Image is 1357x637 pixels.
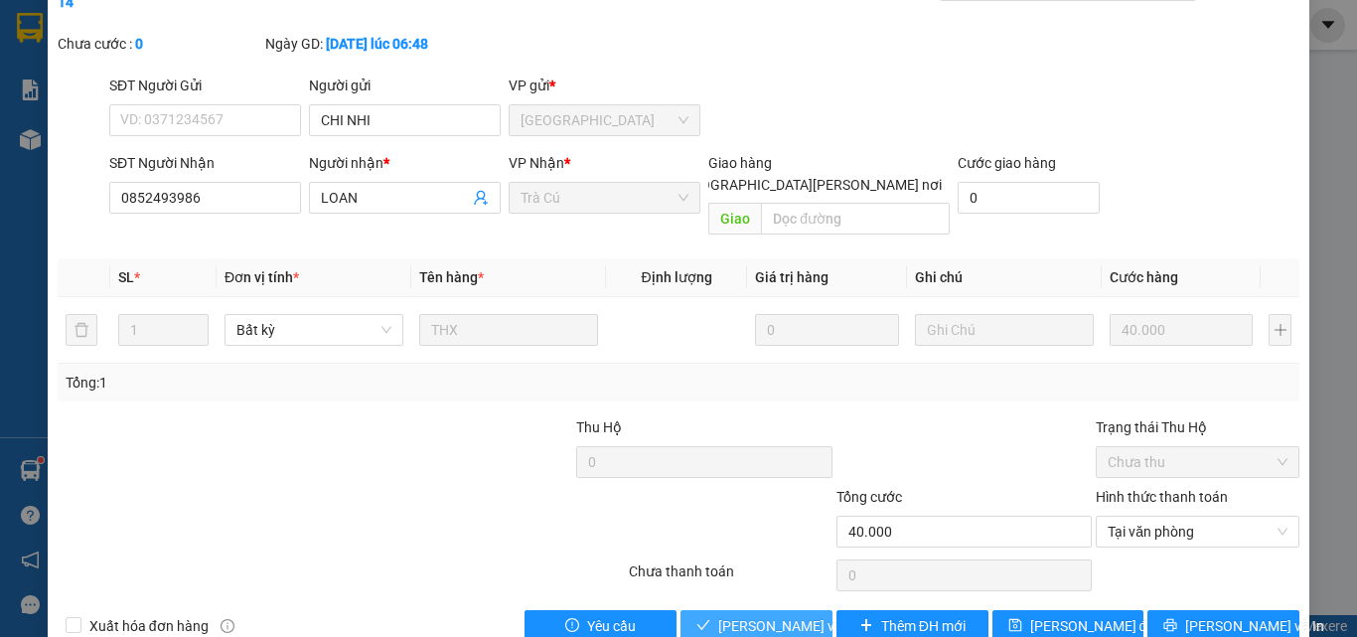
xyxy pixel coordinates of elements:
span: VP Nhận [509,155,564,171]
span: Định lượng [641,269,711,285]
div: Tổng: 1 [66,372,526,394]
span: info-circle [221,619,234,633]
span: exclamation-circle [565,618,579,634]
input: Ghi Chú [915,314,1094,346]
span: Gửi: [17,19,48,40]
div: Người nhận [309,152,501,174]
div: Chưa thanh toán [627,560,834,595]
span: plus [859,618,873,634]
span: save [1008,618,1022,634]
div: 30.000 [15,125,118,149]
div: Ngày GD: [265,33,469,55]
label: Hình thức thanh toán [1096,489,1228,505]
span: SL [118,269,134,285]
th: Ghi chú [907,258,1102,297]
div: Trà Cú [17,17,115,41]
span: [PERSON_NAME] đổi [1030,615,1158,637]
span: Xuất hóa đơn hàng [81,615,217,637]
input: Cước giao hàng [958,182,1100,214]
span: Giao hàng [708,155,772,171]
div: 0369808867 [129,85,331,113]
span: [PERSON_NAME] và In [1185,615,1324,637]
div: [GEOGRAPHIC_DATA] [129,17,331,62]
input: VD: Bàn, Ghế [419,314,598,346]
input: 0 [755,314,898,346]
span: Sài Gòn [521,105,688,135]
span: Trà Cú [521,183,688,213]
button: delete [66,314,97,346]
span: Thêm ĐH mới [881,615,966,637]
input: 0 [1110,314,1253,346]
span: Cước hàng [1110,269,1178,285]
label: Cước giao hàng [958,155,1056,171]
span: check [696,618,710,634]
span: Tại văn phòng [1108,517,1287,547]
span: Tổng cước [836,489,902,505]
span: printer [1163,618,1177,634]
span: [PERSON_NAME] và [PERSON_NAME] hàng [718,615,986,637]
input: Dọc đường [761,203,950,235]
span: Thu Hộ [576,419,622,435]
span: Chưa thu [1108,447,1287,477]
span: user-add [473,190,489,206]
span: [GEOGRAPHIC_DATA][PERSON_NAME] nơi [671,174,950,196]
span: Giao [708,203,761,235]
div: Người gửi [309,75,501,96]
div: Trạng thái Thu Hộ [1096,416,1299,438]
b: 0 [135,36,143,52]
b: [DATE] lúc 06:48 [326,36,428,52]
span: Đơn vị tính [225,269,299,285]
span: Nhận: [129,17,177,38]
div: Chưa cước : [58,33,261,55]
div: SĐT Người Nhận [109,152,301,174]
span: CR : [15,127,46,148]
span: Bất kỳ [236,315,391,345]
span: Tên hàng [419,269,484,285]
div: VP gửi [509,75,700,96]
div: SĐT Người Gửi [109,75,301,96]
div: VIỆT CƯỜNG [129,62,331,85]
span: Yêu cầu [587,615,636,637]
span: Giá trị hàng [755,269,829,285]
button: plus [1269,314,1291,346]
